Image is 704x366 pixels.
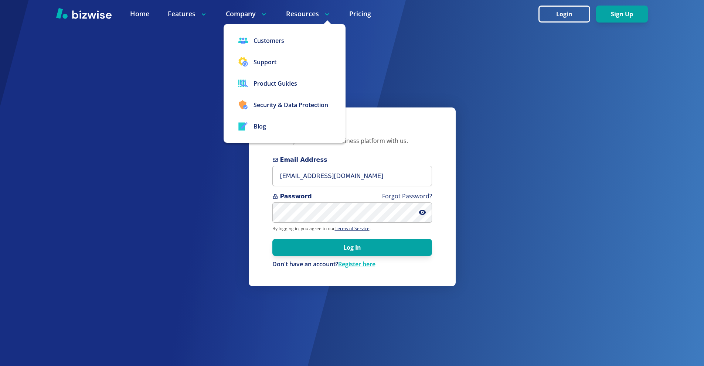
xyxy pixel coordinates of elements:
a: Home [130,9,149,18]
button: Log In [272,239,432,256]
button: Support [224,51,346,73]
p: Resources [286,9,331,18]
a: Pricing [349,9,371,18]
button: Login [538,6,590,23]
a: Register here [338,260,375,268]
button: Sign Up [596,6,648,23]
img: Bizwise Logo [56,8,112,19]
p: Access your all-in-one business platform with us. [272,137,432,145]
span: Password [272,192,432,201]
p: Features [168,9,207,18]
h3: Log In [272,125,432,137]
a: Blog [224,116,346,137]
a: Product Guides [224,73,346,94]
input: you@example.com [272,166,432,186]
a: Forgot Password? [382,192,432,200]
a: Sign Up [596,11,648,18]
a: Customers [224,30,346,51]
span: Email Address [272,155,432,164]
a: Security & Data Protection [224,94,346,116]
p: Don't have an account? [272,260,432,268]
p: Company [226,9,268,18]
a: Login [538,11,596,18]
a: Terms of Service [335,225,370,232]
p: By logging in, you agree to our . [272,226,432,232]
div: Don't have an account?Register here [272,260,432,268]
